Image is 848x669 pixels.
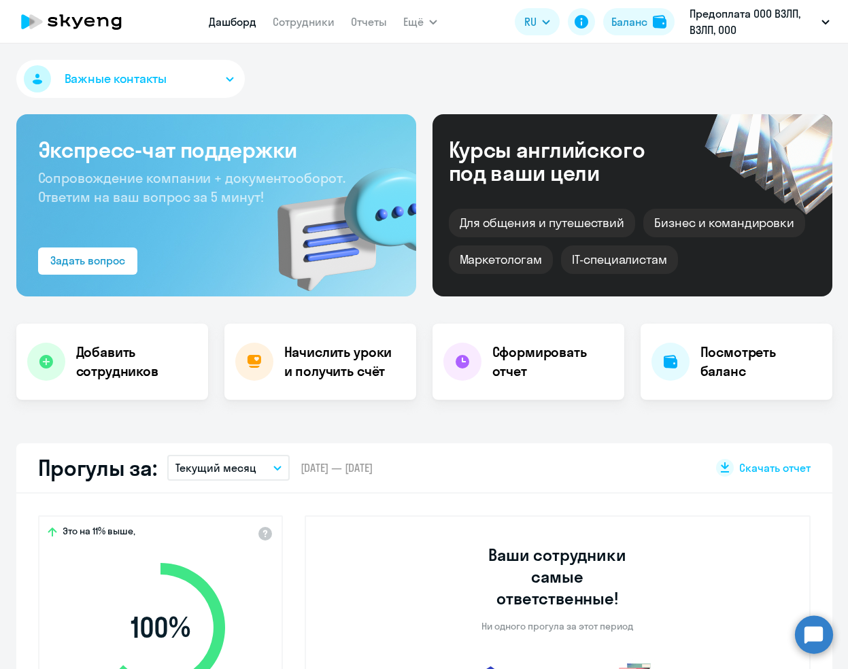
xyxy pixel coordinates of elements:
[16,60,245,98] button: Важные контакты
[82,611,239,644] span: 100 %
[209,15,256,29] a: Дашборд
[284,343,403,381] h4: Начислить уроки и получить счёт
[273,15,335,29] a: Сотрудники
[38,169,345,205] span: Сопровождение компании + документооборот. Ответим на ваш вопрос за 5 минут!
[258,143,416,296] img: bg-img
[38,454,157,481] h2: Прогулы за:
[690,5,816,38] p: Предоплата ООО ВЗЛП, ВЗЛП, ООО
[76,343,197,381] h4: Добавить сотрудников
[683,5,836,38] button: Предоплата ООО ВЗЛП, ВЗЛП, ООО
[561,245,678,274] div: IT-специалистам
[611,14,647,30] div: Баланс
[38,136,394,163] h3: Экспресс-чат поддержки
[449,209,636,237] div: Для общения и путешествий
[301,460,373,475] span: [DATE] — [DATE]
[63,525,135,541] span: Это на 11% выше,
[65,70,167,88] span: Важные контакты
[492,343,613,381] h4: Сформировать отчет
[643,209,805,237] div: Бизнес и командировки
[403,8,437,35] button: Ещё
[524,14,537,30] span: RU
[481,620,633,632] p: Ни одного прогула за этот период
[175,460,256,476] p: Текущий месяц
[515,8,560,35] button: RU
[449,245,553,274] div: Маркетологам
[470,544,645,609] h3: Ваши сотрудники самые ответственные!
[38,247,137,275] button: Задать вопрос
[167,455,290,481] button: Текущий месяц
[50,252,125,269] div: Задать вопрос
[351,15,387,29] a: Отчеты
[700,343,821,381] h4: Посмотреть баланс
[449,138,681,184] div: Курсы английского под ваши цели
[403,14,424,30] span: Ещё
[653,15,666,29] img: balance
[603,8,675,35] button: Балансbalance
[739,460,811,475] span: Скачать отчет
